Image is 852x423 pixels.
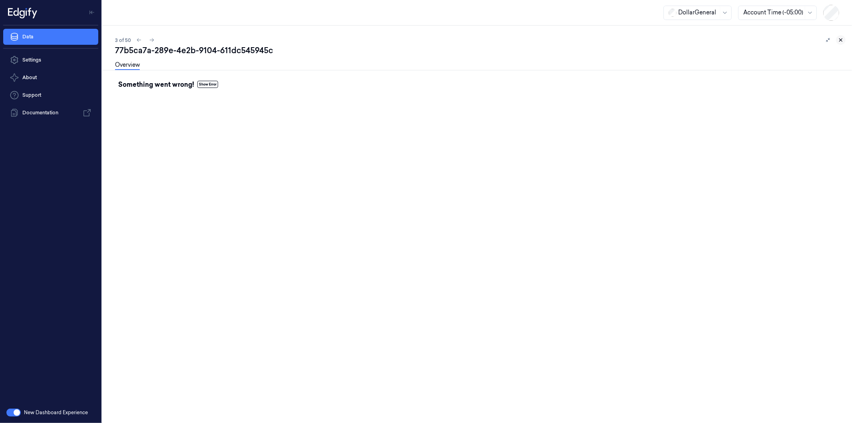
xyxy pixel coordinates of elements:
button: About [3,70,98,86]
button: Show Error [197,81,218,88]
button: Toggle Navigation [85,6,98,19]
span: 3 of 50 [115,37,131,44]
a: Documentation [3,105,98,121]
a: Overview [115,61,140,70]
strong: Something went wrong! [118,80,194,89]
div: 77b5ca7a-289e-4e2b-9104-611dc545945c [115,45,846,56]
a: Support [3,87,98,103]
a: Data [3,29,98,45]
a: Settings [3,52,98,68]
